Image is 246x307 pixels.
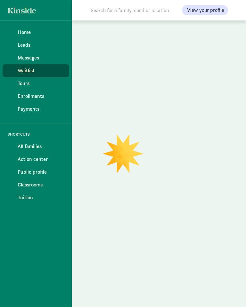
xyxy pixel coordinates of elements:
span: Public profile [18,168,64,176]
input: Search for a family, child or location [87,4,182,17]
span: Leads [18,41,64,49]
span: Classrooms [18,181,64,189]
a: Action center [3,153,69,166]
a: Public profile [3,166,69,178]
a: Enrollments [3,90,69,103]
a: Tuition [3,191,69,204]
a: All families [3,140,69,153]
span: Action center [18,155,64,163]
a: Messages [3,51,69,64]
button: View your profile [182,5,228,15]
a: Tours [3,77,69,90]
span: Messages [18,54,64,62]
span: View your profile [187,6,224,14]
span: Tours [18,80,64,87]
a: Leads [3,39,69,51]
a: Home [3,26,69,39]
a: Waitlist [3,64,69,77]
span: Home [18,28,64,36]
span: Waitlist [18,67,64,75]
a: Classrooms [3,178,69,191]
span: All families [18,143,64,150]
span: Enrollments [18,92,64,100]
span: Tuition [18,194,64,201]
span: Payments [18,105,64,113]
a: Payments [3,103,69,115]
